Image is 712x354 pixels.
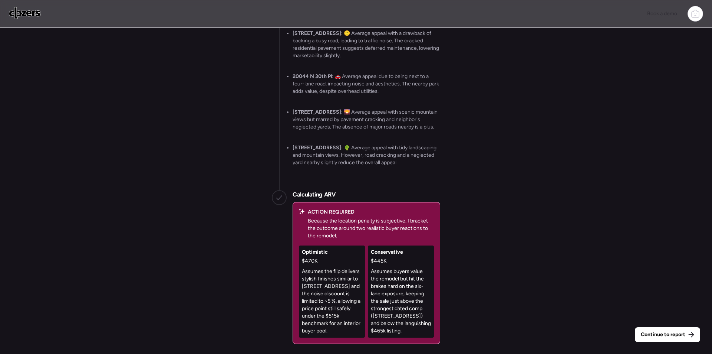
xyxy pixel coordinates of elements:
[308,208,355,216] span: ACTION REQUIRED
[302,268,362,335] p: Assumes the flip delivers stylish finishes similar to [STREET_ADDRESS] and the noise discount is ...
[302,257,318,265] span: $470K
[293,30,341,36] strong: [STREET_ADDRESS]
[371,268,431,335] p: Assumes buyers value the remodel but hit the brakes hard on the six-lane exposure, keeping the sa...
[293,30,440,59] p: : 😐 Average appeal with a drawback of backing a busy road, leading to traffic noise. The cracked ...
[302,249,328,256] span: Optimistic
[293,144,341,151] strong: [STREET_ADDRESS]
[308,217,434,240] p: Because the location penalty is subjective, I bracket the outcome around two realistic buyer reac...
[9,7,41,19] img: Logo
[293,190,336,199] h2: Calculating ARV
[641,331,685,338] span: Continue to report
[293,73,440,95] p: : 🚗 Average appeal due to being next to a four-lane road, impacting noise and aesthetics. The nea...
[647,10,677,17] span: Book a demo
[293,144,440,166] p: : 🌵 Average appeal with tidy landscaping and mountain views. However, road cracking and a neglect...
[293,73,332,79] strong: 20044 N 30th Pl
[371,249,403,256] span: Conservative
[293,109,341,115] strong: [STREET_ADDRESS]
[293,108,440,131] p: : 🌄 Average appeal with scenic mountain views but marred by pavement cracking and neighbor's negl...
[371,257,387,265] span: $445K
